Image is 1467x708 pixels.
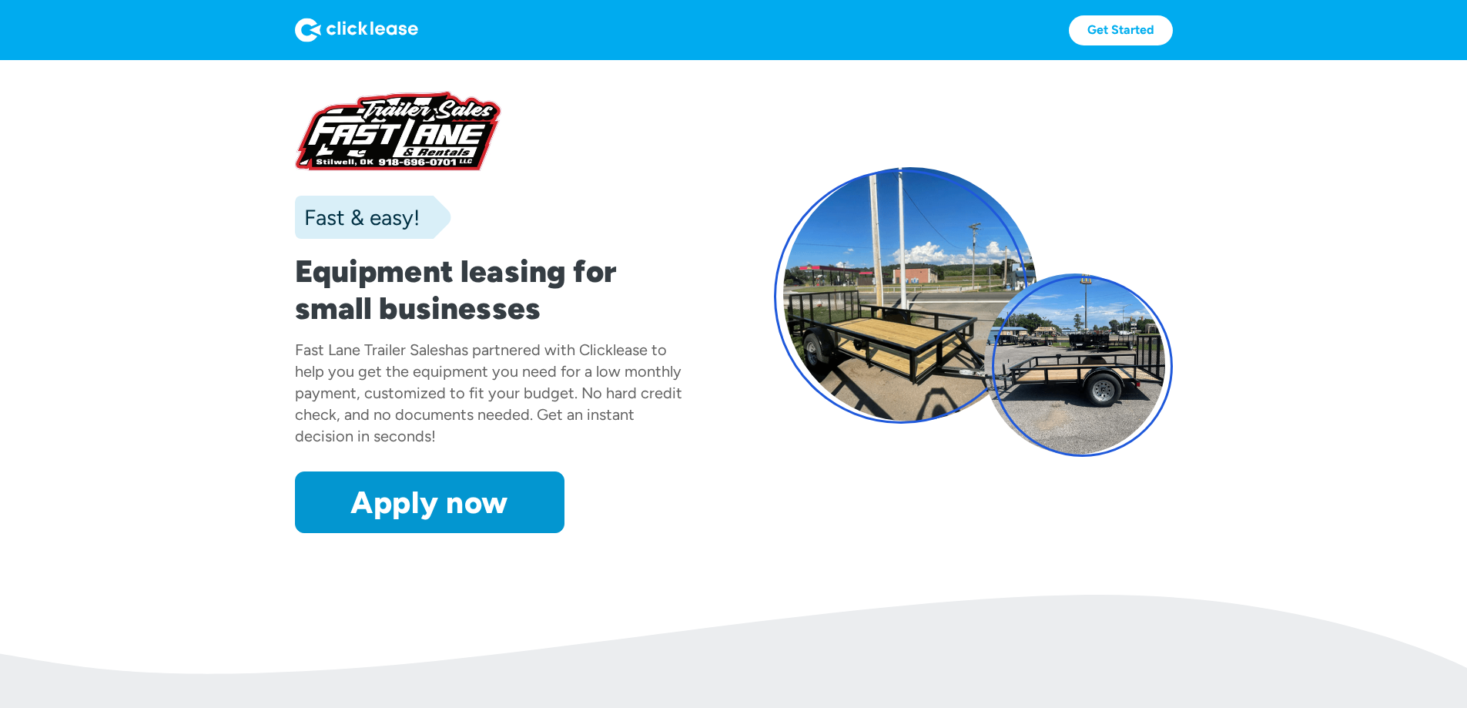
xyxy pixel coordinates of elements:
[1069,15,1173,45] a: Get Started
[295,253,694,327] h1: Equipment leasing for small businesses
[295,471,564,533] a: Apply now
[295,341,445,359] div: Fast Lane Trailer Sales
[295,341,682,445] div: has partnered with Clicklease to help you get the equipment you need for a low monthly payment, c...
[295,18,418,42] img: Logo
[295,202,420,233] div: Fast & easy!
